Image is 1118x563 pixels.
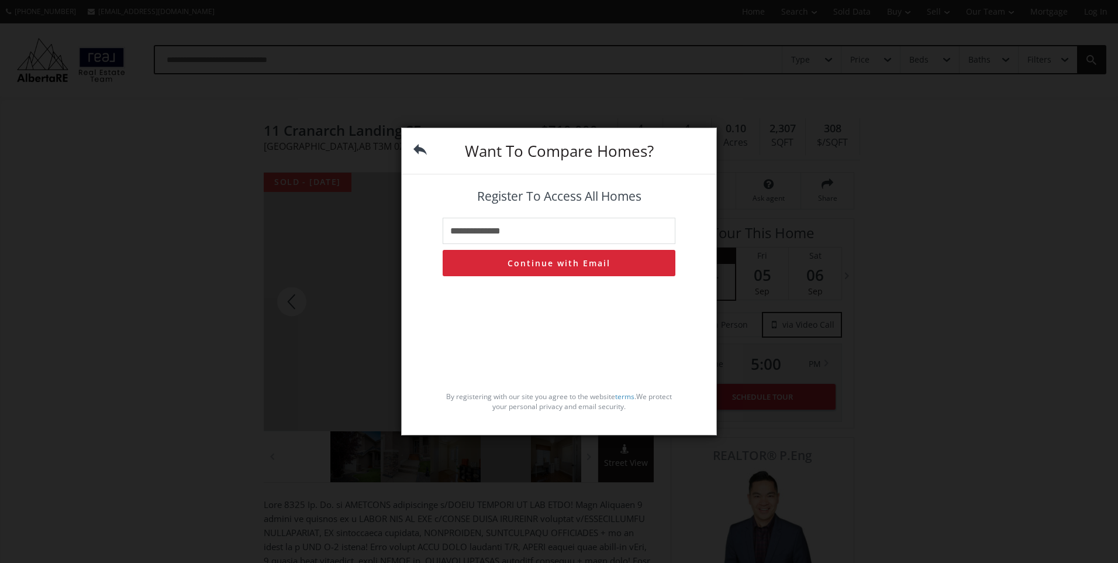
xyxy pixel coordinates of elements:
h4: Register To Access All Homes [443,190,675,203]
button: Continue with Email [443,250,675,276]
a: terms [615,392,634,401]
img: back [413,143,427,156]
h3: Want To Compare Homes? [443,143,675,159]
p: By registering with our site you agree to the website . We protect your personal privacy and emai... [443,392,675,411]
